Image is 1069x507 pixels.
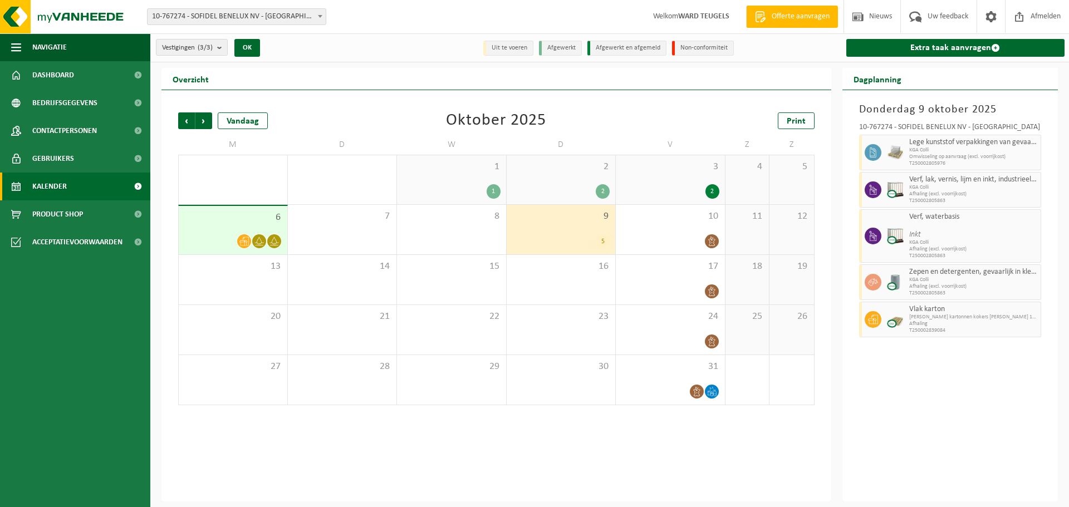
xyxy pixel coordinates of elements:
span: Vorige [178,112,195,129]
span: Verf, lak, vernis, lijm en inkt, industrieel in IBC [909,175,1038,184]
button: OK [234,39,260,57]
span: 11 [731,210,764,223]
li: Uit te voeren [483,41,533,56]
span: Volgende [195,112,212,129]
button: Vestigingen(3/3) [156,39,228,56]
strong: WARD TEUGELS [678,12,729,21]
span: [PERSON_NAME] kartonnen kokers [PERSON_NAME] 15 01 01 [909,314,1038,321]
img: PB-IC-CU [887,228,904,244]
span: Afhaling [909,321,1038,327]
span: Zepen en detergenten, gevaarlijk in kleinverpakking [909,268,1038,277]
span: KGA Colli [909,277,1038,283]
span: 14 [293,260,391,273]
td: D [507,135,616,155]
span: T250002805863 [909,198,1038,204]
img: PB-IC-CU [887,181,904,198]
count: (3/3) [198,44,213,51]
td: D [288,135,398,155]
td: V [616,135,725,155]
li: Afgewerkt en afgemeld [587,41,666,56]
img: LP-LD-00200-CU [887,274,904,291]
span: 8 [403,210,501,223]
span: KGA Colli [909,239,1038,246]
span: 10-767274 - SOFIDEL BENELUX NV - DUFFEL [147,8,326,25]
span: Gebruikers [32,145,74,173]
span: 25 [731,311,764,323]
span: Offerte aanvragen [769,11,832,22]
span: 1 [403,161,501,173]
span: Afhaling (excl. voorrijkost) [909,191,1038,198]
span: 23 [512,311,610,323]
li: Non-conformiteit [672,41,734,56]
span: 21 [293,311,391,323]
div: Vandaag [218,112,268,129]
span: 28 [293,361,391,373]
span: 15 [403,260,501,273]
span: T250002839084 [909,327,1038,334]
span: 26 [775,311,808,323]
span: Verf, waterbasis [909,213,1038,221]
td: M [178,135,288,155]
div: Oktober 2025 [446,112,546,129]
span: T250002805863 [909,253,1038,259]
h2: Dagplanning [842,68,913,90]
span: Print [787,117,806,126]
span: 17 [621,260,719,273]
span: 20 [184,311,282,323]
span: 13 [184,260,282,273]
span: 4 [731,161,764,173]
a: Extra taak aanvragen [846,39,1065,57]
li: Afgewerkt [539,41,582,56]
span: 10-767274 - SOFIDEL BENELUX NV - DUFFEL [148,9,326,24]
td: W [397,135,507,155]
span: Product Shop [32,200,83,228]
span: 5 [775,161,808,173]
span: 24 [621,311,719,323]
span: 7 [293,210,391,223]
a: Offerte aanvragen [746,6,838,28]
span: Lege kunststof verpakkingen van gevaarlijke stoffen [909,138,1038,147]
span: T250002805863 [909,290,1038,297]
span: Vlak karton [909,305,1038,314]
span: Contactpersonen [32,117,97,145]
i: Inkt [909,230,921,239]
span: Navigatie [32,33,67,61]
h2: Overzicht [161,68,220,90]
td: Z [725,135,770,155]
span: 6 [184,211,282,224]
img: PB-CU [887,311,904,328]
a: Print [778,112,815,129]
span: Afhaling (excl. voorrijkost) [909,246,1038,253]
span: 16 [512,260,610,273]
td: Z [769,135,814,155]
span: Bedrijfsgegevens [32,89,97,117]
div: 10-767274 - SOFIDEL BENELUX NV - [GEOGRAPHIC_DATA] [859,124,1042,135]
span: 31 [621,361,719,373]
span: KGA Colli [909,184,1038,191]
span: 10 [621,210,719,223]
h3: Donderdag 9 oktober 2025 [859,101,1042,118]
div: 2 [705,184,719,199]
span: 29 [403,361,501,373]
span: T250002805976 [909,160,1038,167]
span: Acceptatievoorwaarden [32,228,122,256]
span: 9 [512,210,610,223]
span: 22 [403,311,501,323]
span: 18 [731,260,764,273]
div: 1 [487,184,501,199]
span: 30 [512,361,610,373]
span: 12 [775,210,808,223]
span: Omwisseling op aanvraag (excl. voorrijkost) [909,154,1038,160]
span: 19 [775,260,808,273]
img: LP-PA-00000-WDN-11 [887,144,904,161]
span: Afhaling (excl. voorrijkost) [909,283,1038,290]
span: Dashboard [32,61,74,89]
span: Kalender [32,173,67,200]
span: 2 [512,161,610,173]
div: 5 [596,234,610,249]
span: 27 [184,361,282,373]
span: 3 [621,161,719,173]
span: KGA Colli [909,147,1038,154]
span: Vestigingen [162,40,213,56]
div: 2 [596,184,610,199]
